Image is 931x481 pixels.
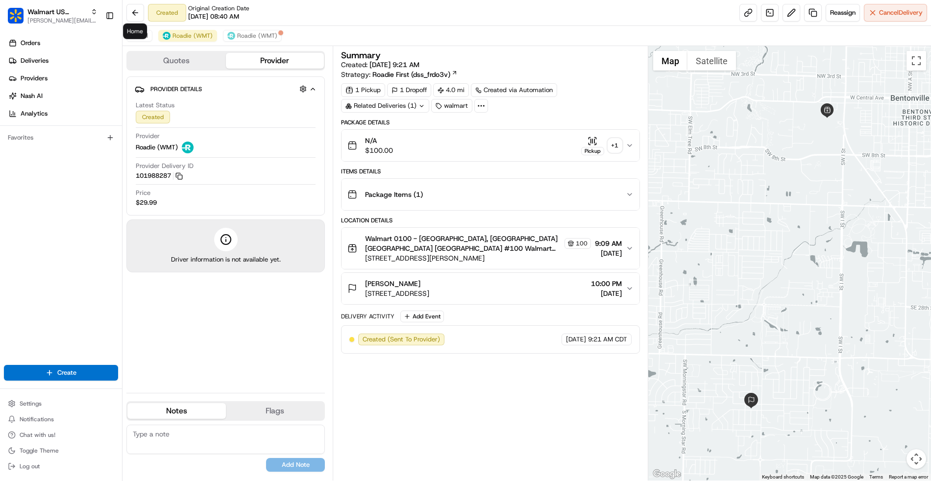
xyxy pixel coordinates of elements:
span: Price [136,189,150,197]
span: [DATE] 08:40 AM [188,12,239,21]
button: Pickup+1 [581,136,622,155]
button: [PERSON_NAME][STREET_ADDRESS]10:00 PM[DATE] [342,273,639,304]
div: Delivery Activity [341,313,394,320]
span: Provider Details [150,85,202,93]
span: $100.00 [365,145,393,155]
span: Create [57,368,76,377]
button: Roadie (WMT) [223,30,282,42]
span: 9:21 AM CDT [588,335,627,344]
span: Created: [341,60,419,70]
a: Report a map error [889,474,928,480]
span: Toggle Theme [20,447,59,455]
div: Location Details [341,216,640,224]
span: Orders [21,39,40,48]
a: Orders [4,35,122,51]
img: roadie-logo-v2.jpg [227,32,235,40]
span: Cancel Delivery [879,8,923,17]
img: Walmart US Stores [8,8,24,24]
a: Roadie First (dss_frdo3v) [372,70,458,79]
a: Nash AI [4,88,122,104]
button: Quotes [127,53,226,69]
button: Package Items (1) [342,179,639,210]
span: Nash AI [21,92,43,100]
span: [DATE] [595,248,622,258]
button: Toggle Theme [4,444,118,457]
span: Providers [21,74,48,83]
span: Provider [136,132,160,141]
span: 10:00 PM [591,279,622,289]
a: Providers [4,71,122,86]
button: Chat with us! [4,428,118,442]
a: Terms (opens in new tab) [869,474,883,480]
img: roadie-logo-v2.jpg [163,32,171,40]
button: Pickup [581,136,604,155]
button: Add Event [400,311,444,322]
button: Walmart US Stores [27,7,87,17]
div: 1 Dropoff [387,83,431,97]
span: [STREET_ADDRESS][PERSON_NAME] [365,253,591,263]
h3: Summary [341,51,381,60]
span: [PERSON_NAME] [365,279,420,289]
div: Related Deliveries (1) [341,99,429,113]
div: Home [123,24,147,39]
a: Analytics [4,106,122,121]
span: Roadie (WMT) [237,32,277,40]
button: Provider [226,53,324,69]
span: Settings [20,400,42,408]
span: 100 [576,240,588,247]
button: Log out [4,459,118,473]
button: Create [4,365,118,381]
button: N/A$100.00Pickup+1 [342,130,639,161]
div: walmart [431,99,472,113]
button: Provider Details [135,81,317,97]
button: Toggle fullscreen view [906,51,926,71]
button: 101988287 [136,171,183,180]
span: Roadie (WMT) [172,32,213,40]
div: Pickup [581,147,604,155]
span: Driver information is not available yet. [171,255,281,264]
span: Original Creation Date [188,4,249,12]
a: Created via Automation [471,83,557,97]
button: Reassign [826,4,860,22]
span: Walmart 0100 - [GEOGRAPHIC_DATA], [GEOGRAPHIC_DATA] [GEOGRAPHIC_DATA] [GEOGRAPHIC_DATA] #100 Walm... [365,234,563,253]
span: Package Items ( 1 ) [365,190,423,199]
button: Roadie (WMT) [158,30,217,42]
span: Analytics [21,109,48,118]
button: Show street map [653,51,687,71]
span: Reassign [830,8,856,17]
span: Notifications [20,415,54,423]
span: [DATE] 9:21 AM [369,60,419,69]
span: Log out [20,462,40,470]
button: Show satellite imagery [687,51,736,71]
button: [PERSON_NAME][EMAIL_ADDRESS][DOMAIN_NAME] [27,17,98,24]
span: Deliveries [21,56,49,65]
div: Package Details [341,119,640,126]
button: Walmart US StoresWalmart US Stores[PERSON_NAME][EMAIL_ADDRESS][DOMAIN_NAME] [4,4,101,27]
button: Settings [4,397,118,410]
div: + 1 [608,139,622,152]
button: Map camera controls [906,449,926,469]
span: [STREET_ADDRESS] [365,289,429,298]
span: Latest Status [136,101,174,110]
button: Notifications [4,412,118,426]
button: Walmart 0100 - [GEOGRAPHIC_DATA], [GEOGRAPHIC_DATA] [GEOGRAPHIC_DATA] [GEOGRAPHIC_DATA] #100 Walm... [342,228,639,269]
span: Roadie (WMT) [136,143,178,152]
span: $29.99 [136,198,157,207]
span: Chat with us! [20,431,55,439]
span: N/A [365,136,393,145]
span: Map data ©2025 Google [810,474,863,480]
span: [DATE] [566,335,586,344]
span: 9:09 AM [595,239,622,248]
button: Flags [226,403,324,419]
img: Google [651,468,683,481]
div: Items Details [341,168,640,175]
span: Roadie First (dss_frdo3v) [372,70,450,79]
img: roadie-logo-v2.jpg [182,142,194,153]
div: Favorites [4,130,118,145]
button: Notes [127,403,226,419]
a: Open this area in Google Maps (opens a new window) [651,468,683,481]
div: 4.0 mi [433,83,469,97]
button: Keyboard shortcuts [762,474,804,481]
